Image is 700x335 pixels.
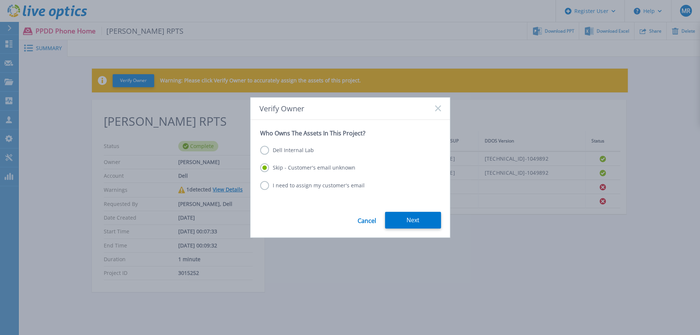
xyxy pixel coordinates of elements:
[358,212,376,229] a: Cancel
[260,146,314,155] label: Dell Internal Lab
[385,212,441,229] button: Next
[260,181,365,190] label: I need to assign my customer's email
[259,104,304,113] span: Verify Owner
[260,129,440,137] p: Who Owns The Assets In This Project?
[260,163,355,172] label: Skip - Customer's email unknown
